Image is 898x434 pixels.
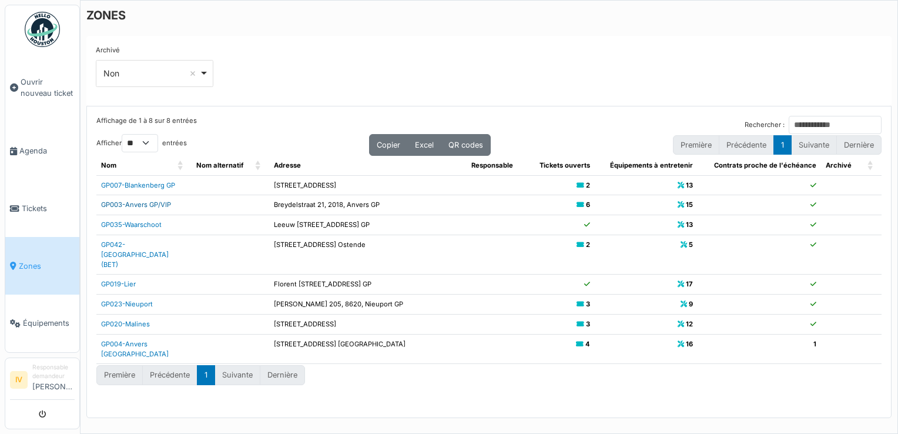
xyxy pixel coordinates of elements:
[867,156,874,175] span: Archivé: Activate to sort
[101,300,153,308] a: GP023-Nieuport
[5,122,79,180] a: Agenda
[255,156,262,175] span: Nom alternatif: Activate to sort
[101,161,116,169] span: Nom
[25,12,60,47] img: Badge_color-CXgf-gQk.svg
[269,175,467,195] td: [STREET_ADDRESS]
[686,340,693,348] b: 16
[5,54,79,122] a: Ouvrir nouveau ticket
[585,340,590,348] b: 4
[586,300,590,308] b: 3
[274,161,301,169] span: Adresse
[586,241,590,249] b: 2
[5,295,79,352] a: Équipements
[101,181,175,189] a: GP007-Blankenberg GP
[122,134,158,152] select: Afficherentrées
[187,68,199,79] button: Remove item: 'false'
[441,134,491,156] button: QR codes
[101,320,150,328] a: GP020-Malines
[686,280,693,288] b: 17
[21,76,75,99] span: Ouvrir nouveau ticket
[103,67,199,79] div: Non
[269,314,467,334] td: [STREET_ADDRESS]
[586,181,590,189] b: 2
[540,161,590,169] span: Tickets ouverts
[5,237,79,295] a: Zones
[686,320,693,328] b: 12
[686,221,693,229] b: 13
[22,203,75,214] span: Tickets
[586,320,590,328] b: 3
[96,45,120,55] label: Archivé
[196,161,243,169] span: Nom alternatif
[686,181,693,189] b: 13
[269,275,467,295] td: Florent [STREET_ADDRESS] GP
[689,241,693,249] b: 5
[813,340,816,348] b: 1
[19,261,75,272] span: Zones
[586,201,590,209] b: 6
[101,201,171,209] a: GP003-Anvers GP/VIP
[610,161,693,169] span: Équipements à entretenir
[101,221,162,229] a: GP035-Waarschoot
[407,134,441,156] button: Excel
[269,295,467,315] td: [PERSON_NAME] 205, 8620, Nieuport GP
[101,241,169,269] a: GP042-[GEOGRAPHIC_DATA] (BET)
[177,156,185,175] span: Nom: Activate to sort
[714,161,816,169] span: Contrats proche de l'échéance
[471,161,513,169] span: Responsable
[101,280,136,288] a: GP019-Lier
[673,135,882,155] nav: pagination
[745,120,785,130] label: Rechercher :
[32,363,75,397] li: [PERSON_NAME]
[23,318,75,329] span: Équipements
[96,116,197,134] div: Affichage de 1 à 8 sur 8 entrées
[10,371,28,389] li: IV
[96,365,305,385] nav: pagination
[96,134,187,152] label: Afficher entrées
[5,180,79,238] a: Tickets
[32,363,75,381] div: Responsable demandeur
[101,340,169,358] a: GP004-Anvers [GEOGRAPHIC_DATA]
[269,195,467,215] td: Breydelstraat 21, 2018, Anvers GP
[269,235,467,274] td: [STREET_ADDRESS] Ostende
[19,145,75,156] span: Agenda
[197,365,215,385] button: 1
[448,141,483,149] span: QR codes
[10,363,75,400] a: IV Responsable demandeur[PERSON_NAME]
[269,215,467,235] td: Leeuw [STREET_ADDRESS] GP
[689,300,693,308] b: 9
[773,135,792,155] button: 1
[86,8,126,22] h6: ZONES
[826,161,852,169] span: Archivé
[269,334,467,364] td: [STREET_ADDRESS] [GEOGRAPHIC_DATA]
[377,141,400,149] span: Copier
[415,141,434,149] span: Excel
[686,201,693,209] b: 15
[369,134,408,156] button: Copier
